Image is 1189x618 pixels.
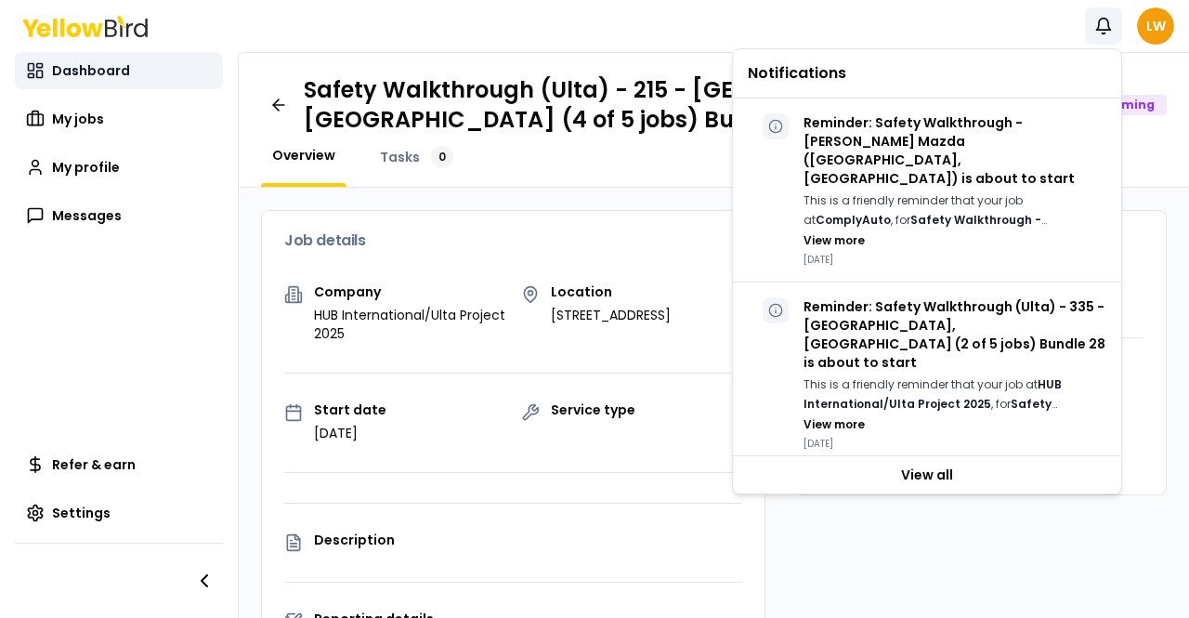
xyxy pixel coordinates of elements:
a: Tasks0 [369,146,464,168]
a: Messages [15,197,223,234]
span: My profile [52,158,120,177]
p: Description [314,533,742,546]
p: HUB International/Ulta Project 2025 [314,306,506,343]
button: View more [804,417,865,432]
p: Service type [551,403,635,416]
p: This is a friendly reminder that your job at , for starts [DATE]. [804,191,1106,230]
p: Start date [314,403,386,416]
p: [STREET_ADDRESS] [551,306,671,324]
strong: Safety Walkthrough - [PERSON_NAME] Mazda ([GEOGRAPHIC_DATA], [GEOGRAPHIC_DATA]) [804,212,1091,266]
a: My jobs [15,100,223,138]
h3: Job details [284,233,742,248]
span: LW [1137,7,1174,45]
p: [DATE] [314,424,386,442]
p: Reminder: Safety Walkthrough (Ulta) - 335 - [GEOGRAPHIC_DATA], [GEOGRAPHIC_DATA] (2 of 5 jobs) Bu... [804,297,1106,372]
div: Reminder: Safety Walkthrough - [PERSON_NAME] Mazda ([GEOGRAPHIC_DATA], [GEOGRAPHIC_DATA]) is abou... [733,99,1121,283]
p: [DATE] [804,437,1106,451]
strong: ComplyAuto [816,212,891,228]
span: Dashboard [52,61,130,80]
span: Refer & earn [52,455,136,474]
a: Dashboard [15,52,223,89]
a: Refer & earn [15,446,223,483]
p: This is a friendly reminder that your job at , for starts [DATE]. [804,375,1106,414]
p: Company [314,285,506,298]
a: Overview [261,146,346,164]
a: View all [733,456,1121,493]
button: View more [804,233,865,248]
strong: HUB International/Ulta Project 2025 [804,376,1062,412]
p: Reminder: Safety Walkthrough - [PERSON_NAME] Mazda ([GEOGRAPHIC_DATA], [GEOGRAPHIC_DATA]) is abou... [804,113,1106,188]
p: [DATE] [804,253,1106,267]
p: Location [551,285,671,298]
div: Reminder: Safety Walkthrough (Ulta) - 335 - [GEOGRAPHIC_DATA], [GEOGRAPHIC_DATA] (2 of 5 jobs) Bu... [733,283,1121,467]
a: My profile [15,149,223,186]
div: 0 [431,146,453,168]
span: Tasks [380,148,420,166]
span: My jobs [52,110,104,128]
span: Notifications [748,66,846,81]
h1: Safety Walkthrough (Ulta) - 215 - [GEOGRAPHIC_DATA], [GEOGRAPHIC_DATA] (4 of 5 jobs) Bundle 28 [304,75,1062,135]
a: Settings [15,494,223,532]
span: Settings [52,504,111,522]
span: Messages [52,206,122,225]
span: Overview [272,146,335,164]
